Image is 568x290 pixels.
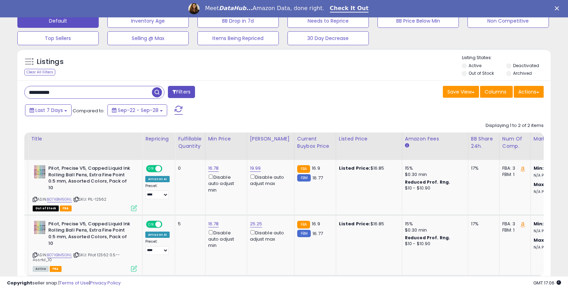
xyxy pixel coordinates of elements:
small: FBM [297,230,311,237]
p: Listing States: [462,55,551,61]
a: Terms of Use [59,280,89,286]
span: FBA [60,206,72,211]
img: 51XIEwmG1BL._SL40_.jpg [33,165,47,179]
div: BB Share 24h. [471,135,496,150]
div: Fulfillable Quantity [178,135,202,150]
button: Selling @ Max [107,31,189,45]
div: Displaying 1 to 2 of 2 items [486,122,544,129]
div: Listed Price [339,135,399,143]
div: 15% [405,165,463,171]
div: $0.30 min [405,171,463,178]
span: All listings that are currently out of stock and unavailable for purchase on Amazon [33,206,59,211]
label: Archived [513,70,532,76]
a: Privacy Policy [90,280,121,286]
div: ASIN: [33,221,137,271]
a: Check It Out [330,5,369,13]
span: ON [147,166,155,172]
button: Inventory Age [107,14,189,28]
button: Filters [168,86,195,98]
div: Meet Amazon Data, done right. [205,5,324,12]
button: 30 Day Decrease [287,31,369,45]
div: Current Buybox Price [297,135,333,150]
strong: Copyright [7,280,32,286]
button: Sep-22 - Sep-28 [107,104,167,116]
b: Listed Price: [339,220,371,227]
div: $16.85 [339,221,397,227]
span: Columns [485,88,506,95]
small: FBA [297,221,310,228]
div: $10 - $10.90 [405,241,463,247]
div: FBA: 3 [502,221,525,227]
div: Disable auto adjust min [208,173,242,193]
span: ON [147,221,155,227]
a: B07KBM5GNL [47,196,72,202]
div: FBM: 1 [502,171,525,178]
span: OFF [161,221,172,227]
button: Save View [443,86,479,98]
div: Amazon Fees [405,135,465,143]
div: FBM: 1 [502,227,525,233]
div: Clear All Filters [24,69,55,75]
div: Repricing [145,135,172,143]
span: | SKU: Pilot 12562 0.5--Assrtd_10 [33,252,120,263]
button: Top Sellers [17,31,99,45]
a: 25.25 [250,220,262,227]
img: Profile image for Georgie [188,3,200,14]
small: Amazon Fees. [405,143,409,149]
span: Last 7 Days [35,107,63,114]
small: FBM [297,174,311,182]
div: 17% [471,165,494,171]
b: Max: [534,181,546,188]
span: 16.77 [313,175,323,181]
div: 0 [178,165,200,171]
div: Preset: [145,239,170,255]
b: Reduced Prof. Rng. [405,179,451,185]
b: Min: [534,165,544,171]
span: 16.77 [313,230,323,237]
div: FBA: 3 [502,165,525,171]
button: BB Price Below Min [378,14,459,28]
button: Actions [514,86,544,98]
a: 16.78 [208,165,219,172]
div: 5 [178,221,200,227]
div: [PERSON_NAME] [250,135,291,143]
div: Amazon AI [145,232,170,238]
span: OFF [161,166,172,172]
div: Title [31,135,139,143]
button: Columns [480,86,513,98]
h5: Listings [37,57,64,67]
b: Listed Price: [339,165,371,171]
span: | SKU: PIL-12562 [73,196,107,202]
label: Active [469,63,481,69]
div: 17% [471,221,494,227]
b: Pilot, Precise V5, Capped Liquid Ink Rolling Ball Pens, Extra Fine Point 0.5 mm, Assorted Colors,... [48,221,133,248]
div: seller snap | | [7,280,121,287]
div: Disable auto adjust max [250,173,289,187]
div: Preset: [145,184,170,199]
button: Items Being Repriced [197,31,279,45]
span: Sep-22 - Sep-28 [118,107,159,114]
div: Disable auto adjust max [250,229,289,242]
b: Reduced Prof. Rng. [405,235,451,241]
a: 16.78 [208,220,219,227]
b: Pilot, Precise V5, Capped Liquid Ink Rolling Ball Pens, Extra Fine Point 0.5 mm, Assorted Colors,... [48,165,133,193]
i: DataHub... [219,5,253,11]
img: 51XIEwmG1BL._SL40_.jpg [33,221,47,235]
small: FBA [297,165,310,173]
button: BB Drop in 7d [197,14,279,28]
b: Max: [534,237,546,243]
span: 2025-10-6 17:06 GMT [533,280,561,286]
div: 15% [405,221,463,227]
b: Min: [534,220,544,227]
span: 16.9 [312,165,320,171]
div: $16.85 [339,165,397,171]
label: Deactivated [513,63,539,69]
div: Disable auto adjust min [208,229,242,249]
div: Close [555,6,562,10]
div: Amazon AI [145,176,170,182]
label: Out of Stock [469,70,494,76]
span: All listings currently available for purchase on Amazon [33,266,49,272]
div: $0.30 min [405,227,463,233]
span: Compared to: [73,107,105,114]
div: Min Price [208,135,244,143]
